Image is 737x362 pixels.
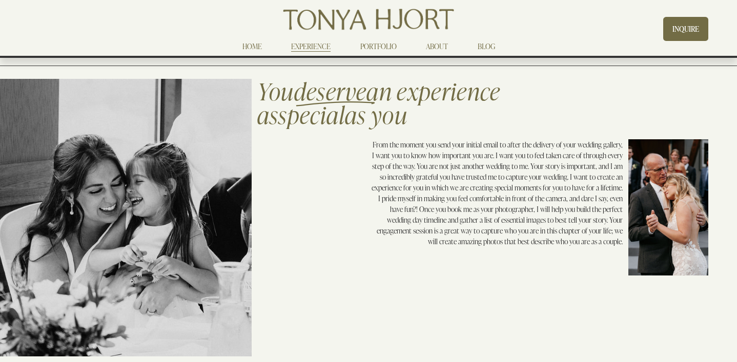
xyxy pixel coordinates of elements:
img: Tonya Hjort [281,5,456,34]
a: INQUIRE [663,17,708,41]
span: You [257,75,294,106]
em: special [278,99,344,130]
a: PORTFOLIO [360,40,397,53]
a: ABOUT [426,40,448,53]
span: an experience as as you [257,75,501,130]
a: EXPERIENCE [291,40,331,53]
p: From the moment you send your initial email to after the delivery of your wedding gallery, I want... [372,139,623,247]
a: BLOG [478,40,495,53]
em: deserve [294,75,366,106]
a: HOME [242,40,262,53]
